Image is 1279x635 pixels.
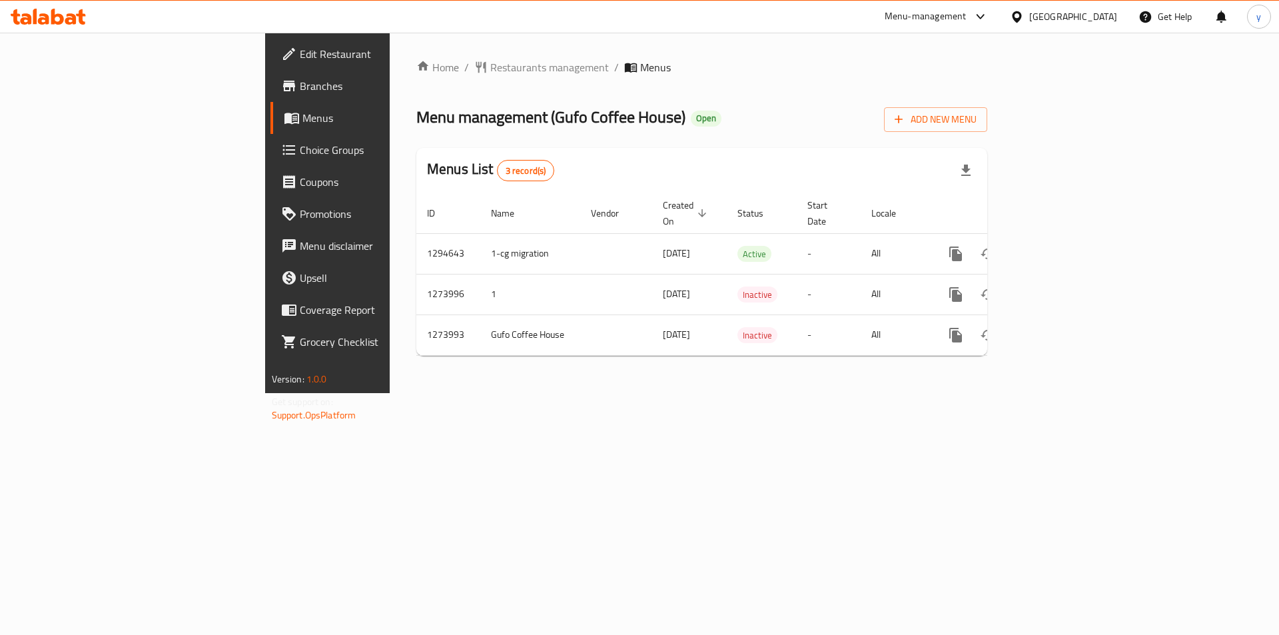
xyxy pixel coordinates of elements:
[427,205,452,221] span: ID
[614,59,619,75] li: /
[940,238,972,270] button: more
[270,198,479,230] a: Promotions
[972,319,1004,351] button: Change Status
[497,160,555,181] div: Total records count
[885,9,967,25] div: Menu-management
[427,159,554,181] h2: Menus List
[270,38,479,70] a: Edit Restaurant
[491,205,532,221] span: Name
[807,197,845,229] span: Start Date
[416,193,1078,356] table: enhanced table
[270,326,479,358] a: Grocery Checklist
[737,328,777,343] span: Inactive
[861,315,929,355] td: All
[797,274,861,315] td: -
[306,370,327,388] span: 1.0.0
[416,59,987,75] nav: breadcrumb
[737,327,777,343] div: Inactive
[270,294,479,326] a: Coverage Report
[300,46,468,62] span: Edit Restaurant
[950,155,982,187] div: Export file
[474,59,609,75] a: Restaurants management
[797,315,861,355] td: -
[270,102,479,134] a: Menus
[663,326,690,343] span: [DATE]
[663,197,711,229] span: Created On
[302,110,468,126] span: Menus
[663,285,690,303] span: [DATE]
[591,205,636,221] span: Vendor
[797,233,861,274] td: -
[498,165,554,177] span: 3 record(s)
[270,134,479,166] a: Choice Groups
[272,406,356,424] a: Support.OpsPlatform
[1256,9,1261,24] span: y
[861,274,929,315] td: All
[1029,9,1117,24] div: [GEOGRAPHIC_DATA]
[490,59,609,75] span: Restaurants management
[272,370,304,388] span: Version:
[929,193,1078,234] th: Actions
[300,334,468,350] span: Grocery Checklist
[270,230,479,262] a: Menu disclaimer
[895,111,977,128] span: Add New Menu
[691,111,721,127] div: Open
[300,78,468,94] span: Branches
[737,287,777,303] span: Inactive
[480,315,580,355] td: Gufo Coffee House
[270,70,479,102] a: Branches
[300,270,468,286] span: Upsell
[691,113,721,124] span: Open
[972,238,1004,270] button: Change Status
[300,174,468,190] span: Coupons
[861,233,929,274] td: All
[640,59,671,75] span: Menus
[884,107,987,132] button: Add New Menu
[270,262,479,294] a: Upsell
[940,319,972,351] button: more
[300,302,468,318] span: Coverage Report
[480,274,580,315] td: 1
[737,246,771,262] div: Active
[972,279,1004,311] button: Change Status
[272,393,333,410] span: Get support on:
[300,206,468,222] span: Promotions
[940,279,972,311] button: more
[416,102,685,132] span: Menu management ( Gufo Coffee House )
[300,238,468,254] span: Menu disclaimer
[737,205,781,221] span: Status
[663,245,690,262] span: [DATE]
[270,166,479,198] a: Coupons
[480,233,580,274] td: 1-cg migration
[737,247,771,262] span: Active
[871,205,913,221] span: Locale
[300,142,468,158] span: Choice Groups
